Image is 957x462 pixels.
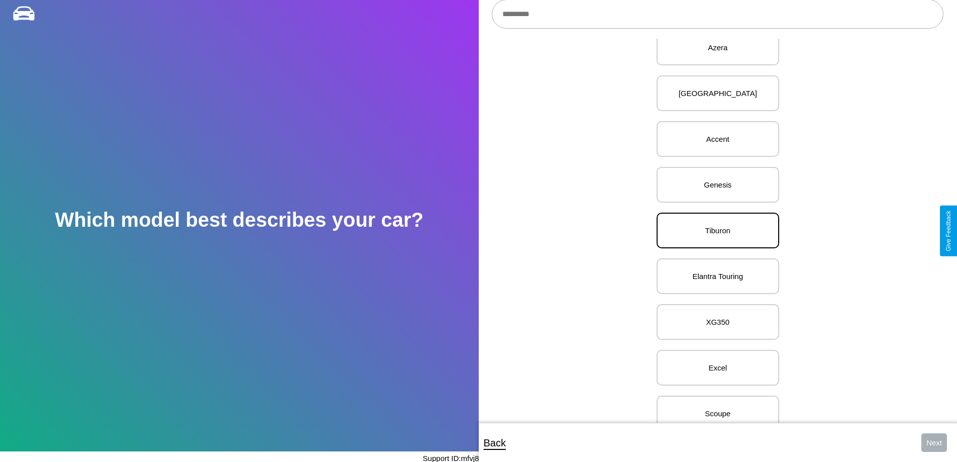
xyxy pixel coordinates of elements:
[668,407,768,420] p: Scoupe
[668,178,768,192] p: Genesis
[921,433,947,452] button: Next
[668,361,768,375] p: Excel
[55,209,423,231] h2: Which model best describes your car?
[668,269,768,283] p: Elantra Touring
[484,434,506,452] p: Back
[668,315,768,329] p: XG350
[668,86,768,100] p: [GEOGRAPHIC_DATA]
[668,224,768,237] p: Tiburon
[668,132,768,146] p: Accent
[945,211,952,251] div: Give Feedback
[668,41,768,54] p: Azera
